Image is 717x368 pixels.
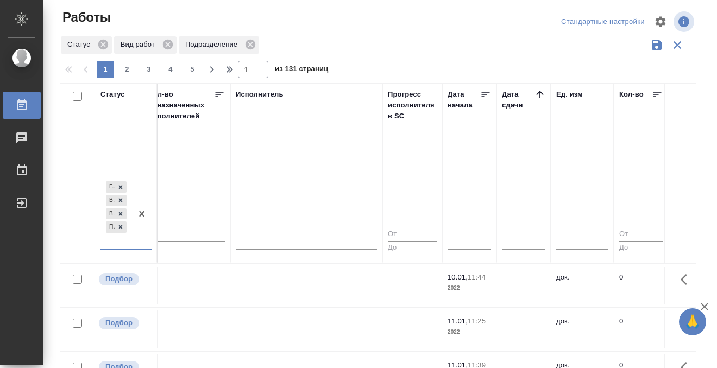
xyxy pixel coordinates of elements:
[468,273,486,281] p: 11:44
[647,9,674,35] span: Настроить таблицу
[619,241,663,255] input: До
[448,283,491,294] p: 2022
[619,89,644,100] div: Кол-во
[674,267,700,293] button: Здесь прячутся важные кнопки
[114,36,177,54] div: Вид работ
[149,241,225,255] input: До
[551,310,614,348] td: док.
[558,14,647,30] div: split button
[61,36,112,54] div: Статус
[388,89,437,122] div: Прогресс исполнителя в SC
[106,195,115,206] div: В работе
[60,9,111,26] span: Работы
[179,36,259,54] div: Подразделение
[140,64,158,75] span: 3
[143,267,230,304] td: 0
[674,310,700,337] button: Здесь прячутся важные кнопки
[236,89,284,100] div: Исполнитель
[614,267,668,304] td: 0
[674,11,696,32] span: Посмотреть информацию
[184,64,201,75] span: 5
[106,181,115,193] div: Готов к работе
[105,207,128,221] div: Готов к работе, В работе, В ожидании, Подбор
[162,61,179,78] button: 4
[614,310,668,348] td: 0
[683,310,702,333] span: 🙏
[105,180,128,194] div: Готов к работе, В работе, В ожидании, Подбор
[468,317,486,325] p: 11:25
[667,35,688,55] button: Сбросить фильтры
[118,61,136,78] button: 2
[106,208,115,220] div: В ожидании
[448,273,468,281] p: 10.01,
[556,89,583,100] div: Ед. изм
[162,64,179,75] span: 4
[143,310,230,348] td: 0
[105,194,128,207] div: Готов к работе, В работе, В ожидании, Подбор
[121,39,159,50] p: Вид работ
[184,61,201,78] button: 5
[551,267,614,304] td: док.
[149,228,225,242] input: От
[100,89,125,100] div: Статус
[140,61,158,78] button: 3
[105,318,133,328] p: Подбор
[67,39,94,50] p: Статус
[105,274,133,284] p: Подбор
[118,64,136,75] span: 2
[388,228,437,242] input: От
[275,62,328,78] span: из 131 страниц
[149,89,214,122] div: Кол-во неназначенных исполнителей
[448,89,480,111] div: Дата начала
[619,228,663,242] input: От
[679,308,706,335] button: 🙏
[106,221,115,233] div: Подбор
[98,272,152,287] div: Можно подбирать исполнителей
[448,327,491,338] p: 2022
[105,220,128,234] div: Готов к работе, В работе, В ожидании, Подбор
[448,317,468,325] p: 11.01,
[502,89,534,111] div: Дата сдачи
[646,35,667,55] button: Сохранить фильтры
[98,316,152,331] div: Можно подбирать исполнителей
[185,39,241,50] p: Подразделение
[388,241,437,255] input: До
